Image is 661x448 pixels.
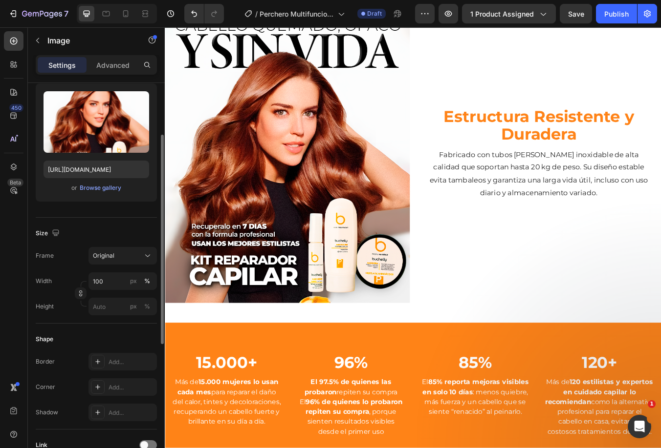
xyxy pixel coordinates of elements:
span: or [71,182,77,194]
p: Image [47,35,131,46]
button: Save [560,4,592,23]
input: https://example.com/image.jpg [44,161,149,178]
p: Advanced [96,60,130,70]
span: 1 [648,400,656,408]
div: Add... [109,408,154,417]
div: 450 [9,104,23,112]
iframe: Design area [165,27,661,448]
div: % [144,302,150,311]
span: / [255,9,258,19]
strong: 85% reporta mejoras visibles en solo 10 días [305,415,430,436]
button: Publish [596,4,637,23]
strong: El 97.5% de quienes las probaron [165,415,268,436]
span: Original [93,251,114,260]
div: % [144,277,150,285]
div: Size [36,227,62,240]
div: Shadow [36,408,58,417]
span: Save [568,10,584,18]
iframe: Intercom live chat [628,415,651,438]
span: Draft [367,9,382,18]
button: 1 product assigned [462,4,556,23]
div: px [130,277,137,285]
button: Original [88,247,157,265]
h2: 96% [154,385,286,409]
input: px% [88,272,157,290]
label: Frame [36,251,54,260]
strong: 15.000 mujeres lo usan cada mes [15,415,134,436]
label: Height [36,302,54,311]
img: preview-image [44,91,149,153]
div: Corner [36,383,55,391]
strong: 15.000+ [37,385,110,408]
p: Fabricado con tubos [PERSON_NAME] inoxidable de alta calidad que soportan hasta 20 kg de peso. Su... [308,143,576,203]
div: Shape [36,335,53,344]
div: px [130,302,137,311]
button: % [128,301,139,312]
h2: Estructura Resistente y Duradera [297,95,587,138]
button: px [141,275,153,287]
button: 7 [4,4,73,23]
button: px [141,301,153,312]
button: % [128,275,139,287]
p: Settings [48,60,76,70]
h2: 85% [301,385,433,409]
span: Perchero Multifuncional Con Zapatero 5 Niveles [260,9,334,19]
div: Beta [7,179,23,186]
input: px% [88,298,157,315]
span: 1 product assigned [470,9,534,19]
div: Undo/Redo [184,4,224,23]
div: Publish [604,9,629,19]
div: Border [36,357,55,366]
p: 7 [64,8,68,20]
button: Browse gallery [79,183,122,193]
h2: 120+ [448,385,580,409]
div: Add... [109,358,154,367]
strong: 120 estilistas y expertos en cuidado capilar lo recomiendan [449,415,577,448]
div: Browse gallery [80,183,121,192]
label: Width [36,277,52,285]
div: Add... [109,383,154,392]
